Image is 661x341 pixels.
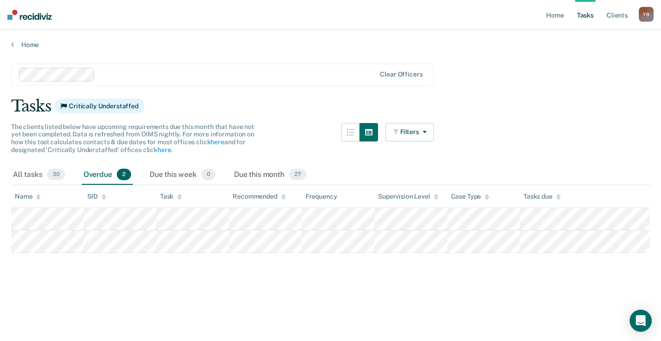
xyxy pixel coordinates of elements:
[232,165,308,185] div: Due this month27
[82,165,133,185] div: Overdue2
[289,169,306,181] span: 27
[306,193,337,200] div: Frequency
[630,310,652,332] div: Open Intercom Messenger
[380,71,422,78] div: Clear officers
[11,165,67,185] div: All tasks30
[15,193,41,200] div: Name
[160,193,182,200] div: Task
[11,41,650,49] a: Home
[201,169,216,181] span: 0
[451,193,490,200] div: Case Type
[11,123,254,153] span: The clients listed below have upcoming requirements due this month that have not yet been complet...
[47,169,65,181] span: 30
[157,146,171,153] a: here
[7,10,52,20] img: Recidiviz
[148,165,217,185] div: Due this week0
[11,97,650,116] div: Tasks
[523,193,561,200] div: Tasks due
[210,138,224,146] a: here
[378,193,439,200] div: Supervision Level
[117,169,131,181] span: 2
[233,193,285,200] div: Recommended
[54,99,144,113] span: Critically Understaffed
[639,7,654,22] div: Y B
[385,123,434,141] button: Filters
[639,7,654,22] button: YB
[87,193,106,200] div: SID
